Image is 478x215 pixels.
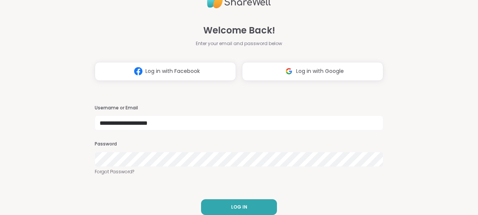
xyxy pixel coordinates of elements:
button: Log in with Google [242,62,383,81]
button: LOG IN [201,199,277,215]
span: Welcome Back! [203,24,275,37]
h3: Password [95,141,383,147]
span: LOG IN [231,204,247,210]
span: Enter your email and password below [196,40,282,47]
span: Log in with Facebook [145,67,200,75]
button: Log in with Facebook [95,62,236,81]
span: Log in with Google [296,67,344,75]
img: ShareWell Logomark [131,64,145,78]
a: Forgot Password? [95,168,383,175]
img: ShareWell Logomark [282,64,296,78]
h3: Username or Email [95,105,383,111]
